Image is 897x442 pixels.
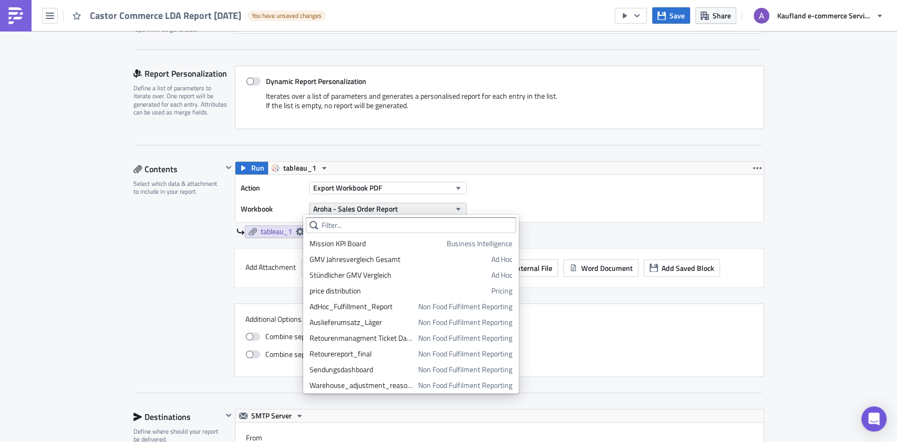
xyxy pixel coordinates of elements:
span: Pricing [491,286,512,296]
div: Iterates over a list of parameters and generates a personalised report for each entry in the list... [246,91,753,118]
a: tableau_1 [245,225,308,238]
button: Add Saved Block [644,259,720,277]
div: Retourereport_final [310,349,415,359]
div: Optionally, perform a condition check before generating and sending a report. Only if true, the r... [133,1,228,34]
button: SQL Query [301,259,358,277]
span: Word Document [581,262,633,273]
div: AdHoc_Fulfillment_Report [310,301,415,312]
span: Kaufland e-commerce Services GmbH & Co. KG [777,10,872,21]
span: tableau_1 [283,162,316,174]
span: Business Intelligence [447,238,512,249]
button: Word Document [563,259,638,277]
button: Save [652,7,690,24]
div: Sendungsdashboard [310,364,415,375]
span: Save [669,10,685,21]
span: Castor Commerce LDA Report [DATE] [90,9,242,22]
span: Ad Hoc [491,270,512,280]
button: SMTP Server [235,409,307,422]
div: Report Personalization [133,66,235,81]
label: Add Attachment [245,259,296,275]
button: Share [695,7,736,24]
div: Select which data & attachment to include in your report. [133,180,222,196]
button: External File [495,259,558,277]
p: Thank you and best regards, [4,59,502,67]
img: Avatar [752,7,770,25]
strong: Dynamic Report Personalization [266,76,366,87]
button: Hide content [222,161,235,174]
button: Aroha - Sales Order Report [309,203,467,215]
p: Please find attached the daily Sales Order report. You can find the report in PDF format. If you ... [4,27,502,44]
span: tableau_1 [261,227,292,236]
div: Stündlicher GMV Vergleich [310,270,488,280]
input: Filter... [306,217,516,233]
p: Your Kaufland Team [4,70,502,79]
span: Combine separate PDF files into one [265,330,377,343]
div: Warehouse_adjustment_reasons [310,380,415,391]
div: GMV Jahresvergleich Gesamt [310,254,488,265]
div: Mission KPI Board [310,238,443,249]
span: Run [251,162,264,174]
label: Action [241,180,304,196]
span: Add Saved Block [662,262,714,273]
button: tableau_1 [267,162,332,174]
span: Aroha - Sales Order Report [313,203,398,214]
div: Define a list of parameters to iterate over. One report will be generated for each entry. Attribu... [133,84,228,117]
p: Dear Customers, [4,4,502,13]
div: price distribution [310,286,488,296]
button: Run [235,162,268,174]
span: Non Food Fulfilment Reporting [418,333,512,343]
span: SMTP Server [251,409,292,422]
span: You have unsaved changes [252,12,322,20]
span: Non Food Fulfilment Reporting [418,301,512,312]
button: Kaufland e-commerce Services GmbH & Co. KG [747,4,889,27]
span: External File [513,262,552,273]
span: Share [713,10,731,21]
span: Non Food Fulfilment Reporting [418,380,512,391]
div: Retourenmanagment Ticket Dashboard [310,333,415,343]
label: Workbook [241,201,304,217]
div: Open Intercom Messenger [861,406,886,432]
img: PushMetrics [7,7,24,24]
body: Rich Text Area. Press ALT-0 for help. [4,4,502,79]
span: Non Food Fulfilment Reporting [418,317,512,328]
button: Export Workbook PDF [309,182,467,194]
span: Export Workbook PDF [313,182,382,193]
div: Destinations [133,409,222,425]
label: Additional Options [245,314,753,324]
div: Auslieferumsatz_Läger [310,317,415,328]
span: Ad Hoc [491,254,512,265]
div: Contents [133,161,222,177]
button: Hide content [222,409,235,422]
span: Non Food Fulfilment Reporting [418,364,512,375]
span: Combine separate CSV and XLSX files into one XLSX file [265,348,437,361]
span: Non Food Fulfilment Reporting [418,349,512,359]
